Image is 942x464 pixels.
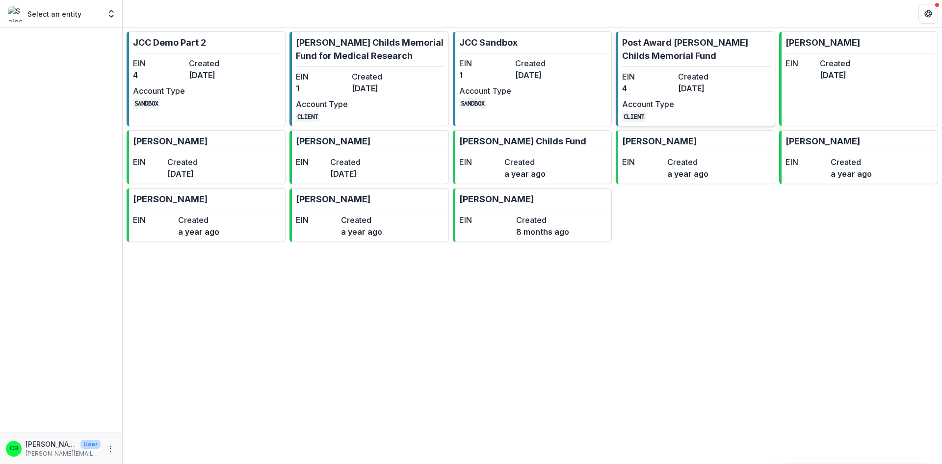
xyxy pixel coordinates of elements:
dt: EIN [296,71,348,82]
dt: Created [831,156,872,168]
dt: Created [352,71,404,82]
dt: EIN [785,57,816,69]
dd: 4 [622,82,674,94]
p: [PERSON_NAME] [785,135,860,148]
dt: EIN [459,156,500,168]
dt: Account Type [296,98,348,110]
p: [PERSON_NAME] [133,135,208,148]
dd: a year ago [667,168,708,180]
a: JCC SandboxEIN1Created[DATE]Account TypeSANDBOX [453,31,612,126]
dd: a year ago [341,226,382,238]
p: [PERSON_NAME][EMAIL_ADDRESS][PERSON_NAME][DOMAIN_NAME] [26,449,101,458]
p: JCC Demo Part 2 [133,36,206,49]
p: User [80,440,101,449]
dt: Created [820,57,850,69]
p: [PERSON_NAME] [296,135,370,148]
dt: Created [504,156,546,168]
p: [PERSON_NAME] Childs Fund [459,135,586,148]
dd: a year ago [504,168,546,180]
code: CLIENT [622,111,646,122]
dt: Created [516,214,569,226]
a: [PERSON_NAME]EINCreated8 months ago [453,188,612,242]
dd: a year ago [831,168,872,180]
dd: [DATE] [167,168,198,180]
p: [PERSON_NAME] [133,192,208,206]
dt: EIN [133,57,185,69]
p: JCC Sandbox [459,36,518,49]
p: [PERSON_NAME] [296,192,370,206]
dt: EIN [133,156,163,168]
p: Select an entity [27,9,81,19]
dd: [DATE] [189,69,241,81]
dt: EIN [459,214,512,226]
p: [PERSON_NAME] [26,439,77,449]
p: [PERSON_NAME] Childs Memorial Fund for Medical Research [296,36,444,62]
a: [PERSON_NAME]EINCreateda year ago [289,188,448,242]
dt: Created [341,214,382,226]
dt: Created [330,156,361,168]
dd: 8 months ago [516,226,569,238]
dt: EIN [296,214,337,226]
button: Open entity switcher [105,4,118,24]
code: CLIENT [296,111,319,122]
code: SANDBOX [133,98,160,109]
p: [PERSON_NAME] [459,192,534,206]
dd: a year ago [178,226,219,238]
a: Post Award [PERSON_NAME] Childs Memorial FundEIN4Created[DATE]Account TypeCLIENT [616,31,775,126]
dt: Created [189,57,241,69]
p: [PERSON_NAME] [785,36,860,49]
dd: [DATE] [330,168,361,180]
dt: EIN [785,156,827,168]
dd: 1 [459,69,511,81]
a: [PERSON_NAME]EINCreated[DATE] [779,31,938,126]
a: [PERSON_NAME]EINCreateda year ago [616,130,775,184]
dt: Created [178,214,219,226]
button: Get Help [918,4,938,24]
a: [PERSON_NAME] Childs FundEINCreateda year ago [453,130,612,184]
code: SANDBOX [459,98,486,109]
dd: 1 [296,82,348,94]
dt: Created [515,57,567,69]
a: JCC Demo Part 2EIN4Created[DATE]Account TypeSANDBOX [127,31,286,126]
a: [PERSON_NAME]EINCreateda year ago [127,188,286,242]
dd: [DATE] [515,69,567,81]
dt: Account Type [459,85,511,97]
p: Post Award [PERSON_NAME] Childs Memorial Fund [622,36,770,62]
a: [PERSON_NAME]EINCreated[DATE] [127,130,286,184]
div: Christina Bruno [10,445,18,452]
dd: 4 [133,69,185,81]
dt: EIN [622,156,663,168]
a: [PERSON_NAME]EINCreateda year ago [779,130,938,184]
dt: EIN [459,57,511,69]
p: [PERSON_NAME] [622,135,697,148]
a: [PERSON_NAME]EINCreated[DATE] [289,130,448,184]
dd: [DATE] [820,69,850,81]
dd: [DATE] [352,82,404,94]
button: More [105,443,116,455]
dt: Created [667,156,708,168]
dt: Created [678,71,730,82]
img: Select an entity [8,6,24,22]
dt: Account Type [133,85,185,97]
dt: EIN [296,156,326,168]
a: [PERSON_NAME] Childs Memorial Fund for Medical ResearchEIN1Created[DATE]Account TypeCLIENT [289,31,448,126]
dt: Created [167,156,198,168]
dd: [DATE] [678,82,730,94]
dt: Account Type [622,98,674,110]
dt: EIN [622,71,674,82]
dt: EIN [133,214,174,226]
